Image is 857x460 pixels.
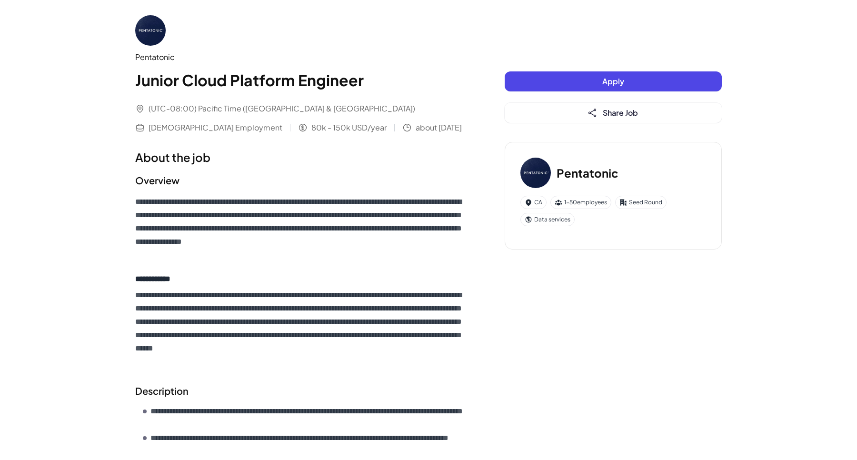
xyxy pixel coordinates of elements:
[135,384,467,398] h2: Description
[416,122,462,133] span: about [DATE]
[135,15,166,46] img: Pe
[602,76,624,86] span: Apply
[615,196,667,209] div: Seed Round
[520,213,575,226] div: Data services
[557,164,618,181] h3: Pentatonic
[135,51,467,63] div: Pentatonic
[149,122,282,133] span: [DEMOGRAPHIC_DATA] Employment
[311,122,387,133] span: 80k - 150k USD/year
[149,103,415,114] span: (UTC-08:00) Pacific Time ([GEOGRAPHIC_DATA] & [GEOGRAPHIC_DATA])
[520,196,547,209] div: CA
[135,173,467,188] h2: Overview
[505,71,722,91] button: Apply
[135,69,467,91] h1: Junior Cloud Platform Engineer
[505,103,722,123] button: Share Job
[135,149,467,166] h1: About the job
[603,108,638,118] span: Share Job
[520,158,551,188] img: Pe
[550,196,611,209] div: 1-50 employees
